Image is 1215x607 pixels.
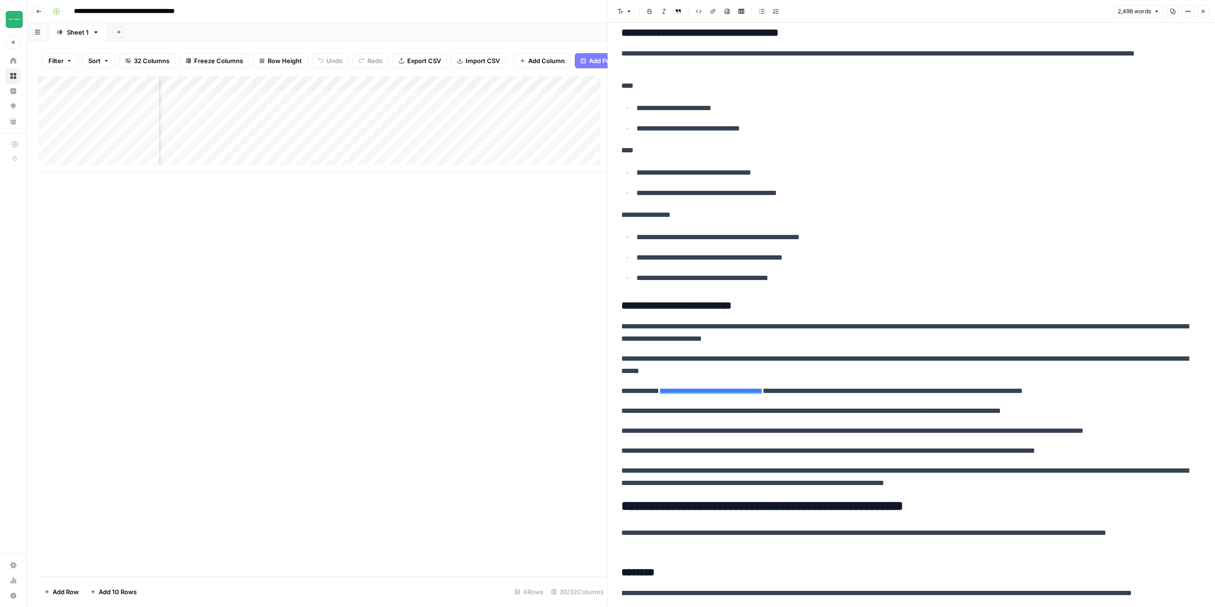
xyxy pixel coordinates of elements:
button: Import CSV [451,53,506,68]
span: Add Power Agent [589,56,641,65]
a: Usage [6,573,21,588]
a: Browse [6,68,21,84]
button: Undo [312,53,349,68]
a: Your Data [6,114,21,129]
span: 2,498 words [1118,7,1151,16]
button: Workspace: Team Empathy [6,8,21,31]
span: Redo [367,56,383,65]
span: 32 Columns [134,56,169,65]
span: Add Column [528,56,565,65]
a: Home [6,53,21,68]
div: 4 Rows [511,584,547,599]
button: 32 Columns [119,53,176,68]
img: Team Empathy Logo [6,11,23,28]
button: Add 10 Rows [84,584,142,599]
span: Export CSV [407,56,441,65]
button: Help + Support [6,588,21,603]
span: Add 10 Rows [99,587,137,597]
button: Add Power Agent [575,53,646,68]
span: Freeze Columns [194,56,243,65]
button: Export CSV [393,53,447,68]
span: Filter [48,56,64,65]
div: Sheet 1 [67,28,89,37]
button: Add Row [38,584,84,599]
span: Sort [88,56,101,65]
button: Sort [82,53,115,68]
a: Settings [6,558,21,573]
button: Row Height [253,53,308,68]
span: Import CSV [466,56,500,65]
span: Add Row [53,587,79,597]
span: Row Height [268,56,302,65]
button: Redo [353,53,389,68]
button: 2,498 words [1113,5,1164,18]
a: Opportunities [6,99,21,114]
button: Freeze Columns [179,53,249,68]
button: Filter [42,53,78,68]
a: Sheet 1 [48,23,107,42]
span: Undo [327,56,343,65]
button: Add Column [514,53,571,68]
div: 30/32 Columns [547,584,607,599]
a: Insights [6,84,21,99]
